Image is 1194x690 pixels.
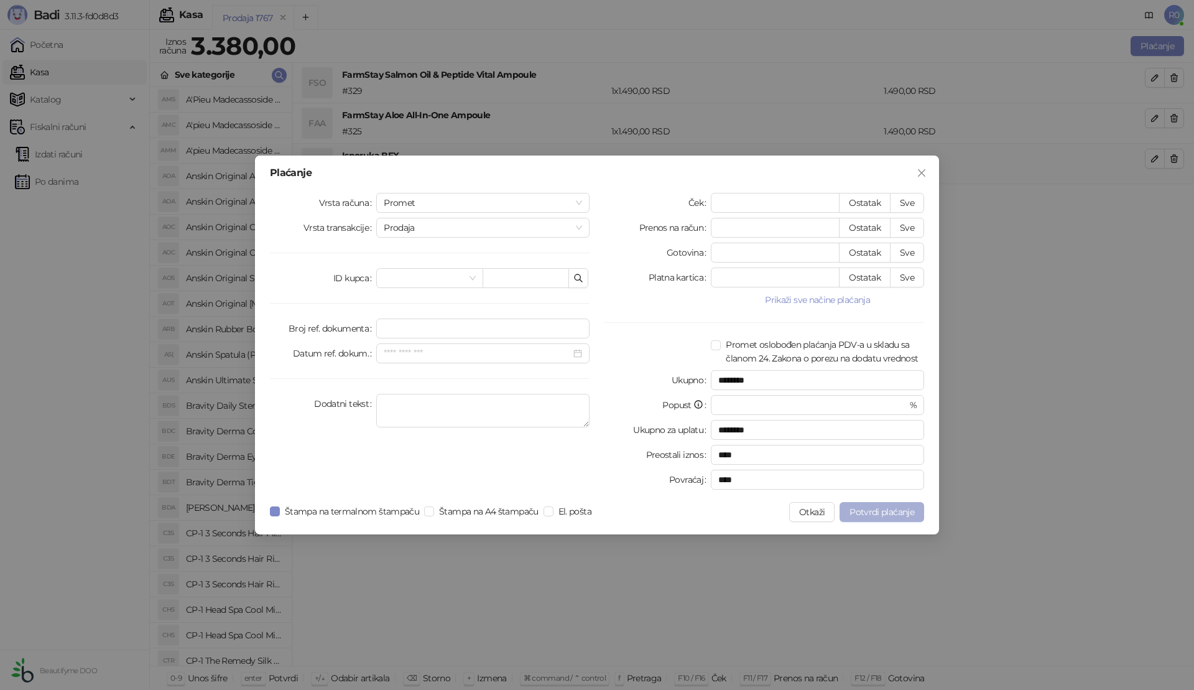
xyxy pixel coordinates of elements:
span: Promet [384,193,582,212]
button: Close [912,163,932,183]
span: Promet oslobođen plaćanja PDV-a u skladu sa članom 24. Zakona o porezu na dodatu vrednost [721,338,924,365]
span: Štampa na termalnom štampaču [280,505,424,518]
button: Sve [890,243,924,263]
label: Gotovina [667,243,711,263]
label: Ukupno za uplatu [633,420,711,440]
span: Štampa na A4 štampaču [434,505,544,518]
label: Ček [688,193,711,213]
label: Vrsta transakcije [303,218,377,238]
label: Broj ref. dokumenta [289,319,376,338]
button: Ostatak [839,268,891,287]
label: Dodatni tekst [314,394,376,414]
label: Preostali iznos [646,445,711,465]
button: Ostatak [839,218,891,238]
label: Platna kartica [649,268,711,287]
input: Datum ref. dokum. [384,347,571,360]
span: Zatvori [912,168,932,178]
label: Popust [662,395,711,415]
div: Plaćanje [270,168,924,178]
button: Ostatak [839,243,891,263]
label: Datum ref. dokum. [293,343,377,363]
button: Ostatak [839,193,891,213]
label: Povraćaj [669,470,711,490]
span: Potvrdi plaćanje [849,506,914,518]
button: Sve [890,268,924,287]
span: Prodaja [384,218,582,237]
input: Broj ref. dokumenta [376,319,590,338]
button: Sve [890,218,924,238]
button: Potvrdi plaćanje [840,502,924,522]
label: Vrsta računa [319,193,377,213]
span: close [917,168,927,178]
button: Prikaži sve načine plaćanja [711,292,924,307]
textarea: Dodatni tekst [376,394,590,427]
span: El. pošta [553,505,596,518]
label: Ukupno [672,370,711,390]
label: ID kupca [333,268,376,288]
label: Prenos na račun [639,218,711,238]
button: Otkaži [789,502,835,522]
button: Sve [890,193,924,213]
